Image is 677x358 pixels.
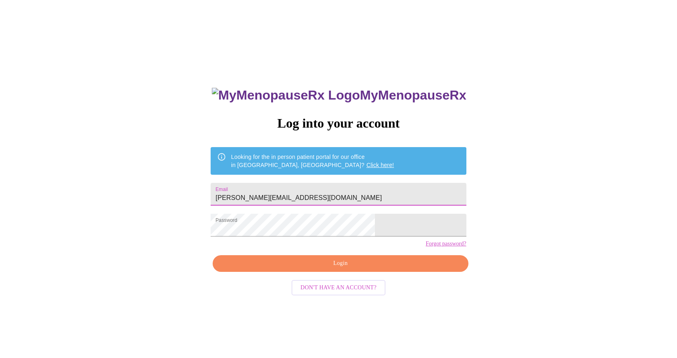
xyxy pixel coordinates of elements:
[231,150,394,172] div: Looking for the in person patient portal for our office in [GEOGRAPHIC_DATA], [GEOGRAPHIC_DATA]?
[426,241,466,247] a: Forgot password?
[212,88,360,103] img: MyMenopauseRx Logo
[292,280,385,296] button: Don't have an account?
[213,255,468,272] button: Login
[211,116,466,131] h3: Log into your account
[290,284,387,291] a: Don't have an account?
[222,258,459,269] span: Login
[212,88,466,103] h3: MyMenopauseRx
[366,162,394,168] a: Click here!
[300,283,377,293] span: Don't have an account?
